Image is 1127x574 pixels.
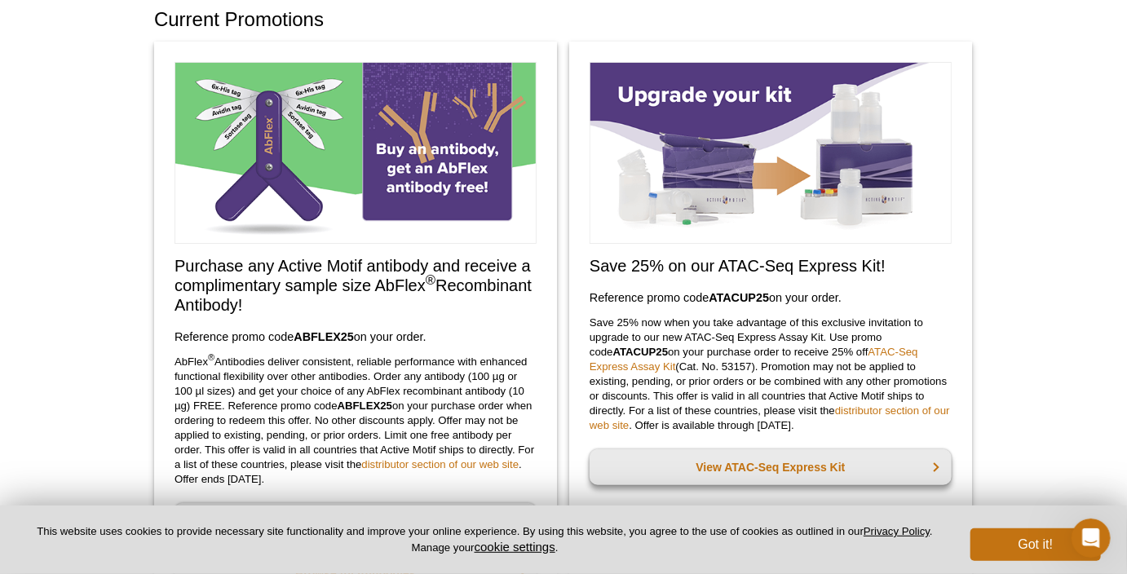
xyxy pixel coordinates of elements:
strong: ATACUP25 [613,346,669,358]
button: Got it! [970,528,1101,561]
a: Privacy Policy [864,525,930,537]
strong: ABFLEX25 [294,330,354,343]
iframe: Intercom live chat [1072,519,1111,558]
button: cookie settings [475,540,555,554]
sup: ® [208,353,214,363]
h2: Purchase any Active Motif antibody and receive a complimentary sample size AbFlex Recombinant Ant... [175,256,537,315]
img: Free Sample Size AbFlex Antibody [175,62,537,244]
h3: Reference promo code on your order. [590,288,952,307]
a: distributor section of our web site [361,458,519,470]
strong: ABFLEX25 [338,400,392,412]
p: AbFlex Antibodies deliver consistent, reliable performance with enhanced functional flexibility o... [175,355,537,487]
img: Save on ATAC-Seq Express Assay Kit [590,62,952,244]
p: Save 25% now when you take advantage of this exclusive invitation to upgrade to our new ATAC-Seq ... [590,316,952,433]
strong: ATACUP25 [709,291,769,304]
h2: Save 25% on our ATAC-Seq Express Kit! [590,256,952,276]
a: View ATAC-Seq Express Kit [590,449,952,485]
h1: Current Promotions [154,9,973,33]
sup: ® [426,273,435,289]
a: Browse AbFlex Antibodies [175,503,537,539]
a: distributor section of our web site [590,404,950,431]
p: This website uses cookies to provide necessary site functionality and improve your online experie... [26,524,944,555]
h3: Reference promo code on your order. [175,327,537,347]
